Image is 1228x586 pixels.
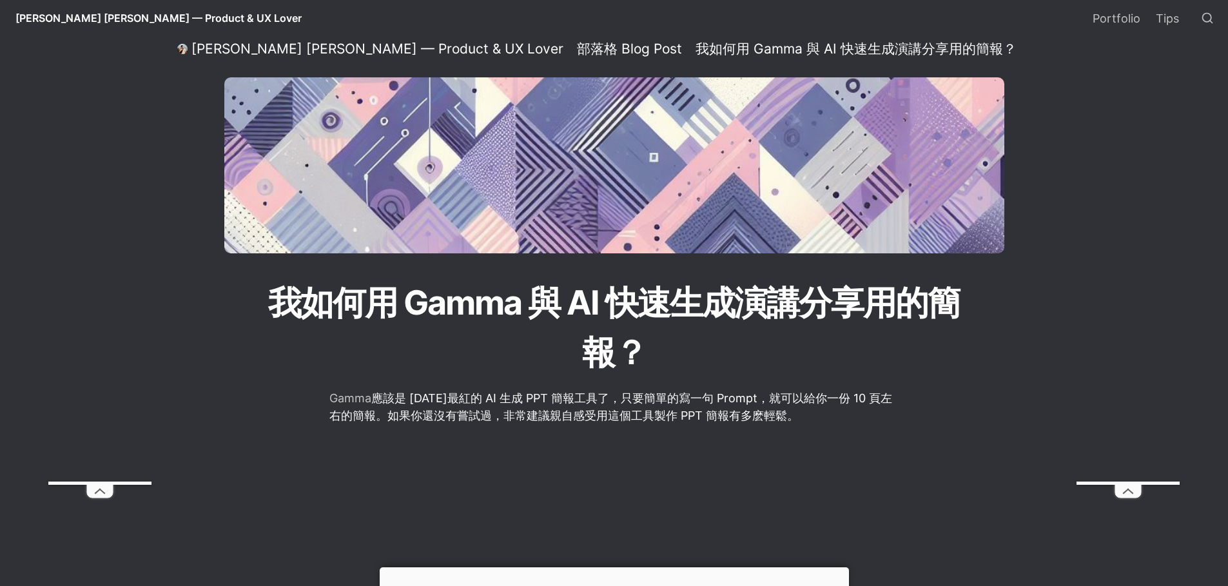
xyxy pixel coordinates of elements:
[1077,95,1180,482] iframe: Advertisement
[173,41,567,57] a: [PERSON_NAME] [PERSON_NAME] — Product & UX Lover
[224,77,1004,253] img: 我如何用 Gamma 與 AI 快速生成演講分享用的簡報？
[692,41,1020,57] a: 我如何用 Gamma 與 AI 快速生成演講分享用的簡報？
[266,277,962,379] h1: 我如何用 Gamma 與 AI 快速生成演講分享用的簡報？
[569,44,572,55] span: /
[687,44,690,55] span: /
[577,41,682,57] div: 部落格 Blog Post
[573,41,686,57] a: 部落格 Blog Post
[191,41,563,57] div: [PERSON_NAME] [PERSON_NAME] — Product & UX Lover
[48,95,151,482] iframe: Advertisement
[177,44,188,54] img: Daniel Lee — Product & UX Lover
[329,391,371,405] a: Gamma
[328,387,901,426] p: 應該是 [DATE]最紅的 AI 生成 PPT 簡報工具了，只要簡單的寫一句 Prompt，就可以給你一份 10 頁左右的簡報。如果你還沒有嘗試過，非常建議親自感受用這個工具製作 PPT 簡報有...
[696,41,1017,57] div: 我如何用 Gamma 與 AI 快速生成演講分享用的簡報？
[15,12,302,24] span: [PERSON_NAME] [PERSON_NAME] — Product & UX Lover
